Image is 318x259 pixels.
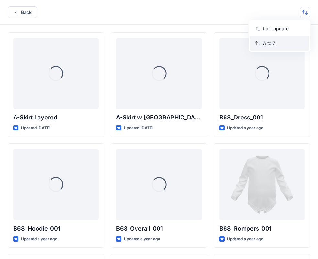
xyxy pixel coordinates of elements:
p: Updated a year ago [227,236,263,242]
p: Updated a year ago [124,236,160,242]
p: B68_Dress_001 [219,113,305,122]
p: B68_Overall_001 [116,224,202,233]
button: Back [8,6,37,18]
p: A-Skirt Layered [13,113,99,122]
p: Updated [DATE] [21,125,50,131]
p: B68_Rompers_001 [219,224,305,233]
p: Last update [263,25,304,32]
p: A-Skirt w [GEOGRAPHIC_DATA] [116,113,202,122]
p: B68_Hoodie_001 [13,224,99,233]
p: Updated a year ago [21,236,57,242]
a: B68_Rompers_001 [219,149,305,220]
p: Updated a year ago [227,125,263,131]
p: A to Z [263,40,304,47]
p: Updated [DATE] [124,125,153,131]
